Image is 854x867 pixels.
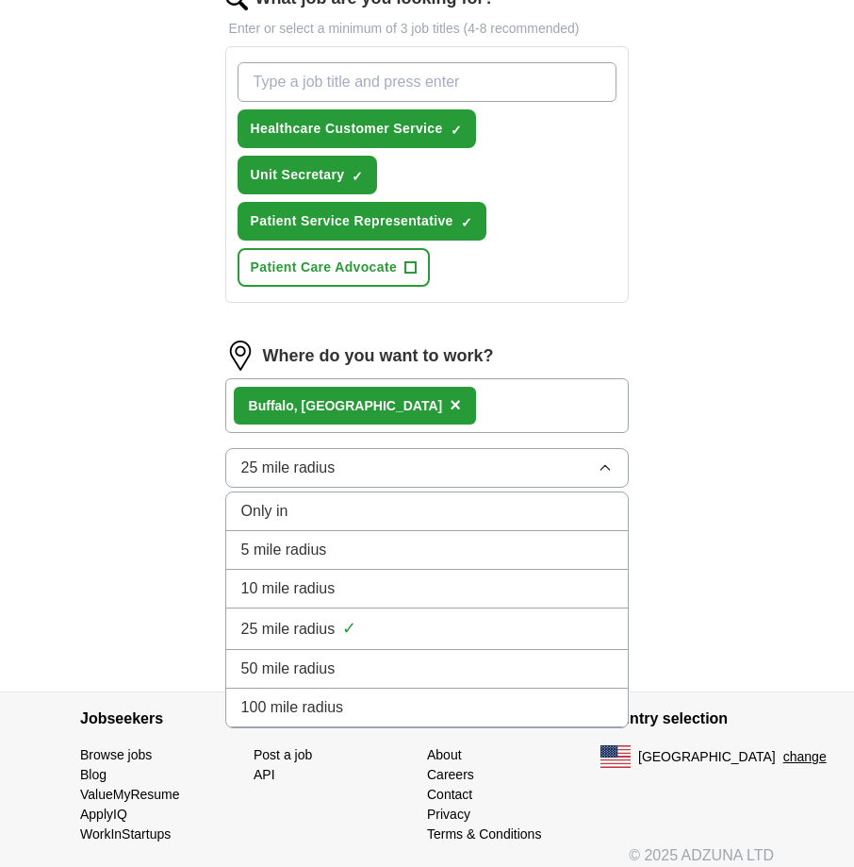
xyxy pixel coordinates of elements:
[251,119,443,139] span: Healthcare Customer Service
[241,500,288,523] span: Only in
[238,248,430,287] button: Patient Care Advocate
[249,398,294,413] strong: Buffalo
[80,787,180,802] a: ValueMyResume
[427,747,462,762] a: About
[254,767,275,782] a: API
[225,448,630,488] button: 25 mile radius
[238,202,486,241] button: Patient Service Representative✓
[241,577,336,600] span: 10 mile radius
[238,156,378,194] button: Unit Secretary✓
[263,343,494,369] label: Where do you want to work?
[225,341,255,371] img: location.png
[225,19,630,39] p: Enter or select a minimum of 3 job titles (4-8 recommended)
[249,396,443,416] div: , [GEOGRAPHIC_DATA]
[251,165,345,185] span: Unit Secretary
[427,807,470,822] a: Privacy
[80,826,171,842] a: WorkInStartups
[241,696,344,719] span: 100 mile radius
[254,747,312,762] a: Post a job
[427,826,541,842] a: Terms & Conditions
[451,123,462,138] span: ✓
[450,392,461,420] button: ×
[238,62,617,102] input: Type a job title and press enter
[783,747,827,767] button: change
[600,745,631,768] img: US flag
[251,258,397,277] span: Patient Care Advocate
[241,457,336,479] span: 25 mile radius
[80,767,107,782] a: Blog
[427,787,472,802] a: Contact
[241,539,327,561] span: 5 mile radius
[427,767,474,782] a: Careers
[342,616,356,642] span: ✓
[80,747,152,762] a: Browse jobs
[238,109,476,148] button: Healthcare Customer Service✓
[241,658,336,680] span: 50 mile radius
[80,807,127,822] a: ApplyIQ
[352,169,363,184] span: ✓
[251,211,453,231] span: Patient Service Representative
[450,394,461,415] span: ×
[638,747,776,767] span: [GEOGRAPHIC_DATA]
[600,692,774,745] h4: Country selection
[461,215,472,230] span: ✓
[241,618,336,641] span: 25 mile radius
